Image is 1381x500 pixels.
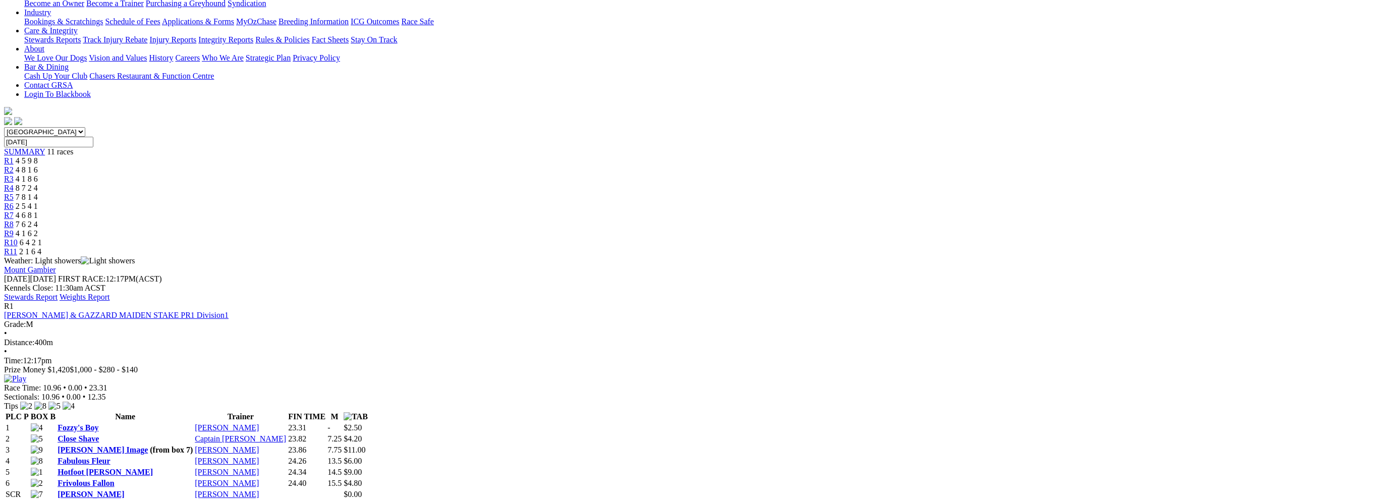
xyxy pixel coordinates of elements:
[4,229,14,238] a: R9
[288,445,326,455] td: 23.86
[24,53,1377,63] div: About
[67,393,81,401] span: 0.00
[4,347,7,356] span: •
[288,478,326,488] td: 24.40
[312,35,349,44] a: Fact Sheets
[288,412,326,422] th: FIN TIME
[6,412,22,421] span: PLC
[4,402,18,410] span: Tips
[5,423,29,433] td: 1
[4,274,56,283] span: [DATE]
[288,423,326,433] td: 23.31
[4,184,14,192] a: R4
[4,265,56,274] a: Mount Gambier
[4,117,12,125] img: facebook.svg
[60,293,110,301] a: Weights Report
[5,467,29,477] td: 5
[47,147,73,156] span: 11 races
[20,238,42,247] span: 6 4 2 1
[4,284,1377,293] div: Kennels Close: 11:30am ACST
[4,365,1377,374] div: Prize Money $1,420
[4,311,229,319] a: [PERSON_NAME] & GAZZARD MAIDEN STAKE PR1 Division1
[327,457,342,465] text: 13.5
[31,457,43,466] img: 8
[4,202,14,210] span: R6
[31,412,48,421] span: BOX
[344,423,362,432] span: $2.50
[195,446,259,454] a: [PERSON_NAME]
[195,479,259,487] a: [PERSON_NAME]
[4,338,34,347] span: Distance:
[4,156,14,165] a: R1
[4,320,1377,329] div: M
[24,17,103,26] a: Bookings & Scratchings
[4,383,41,392] span: Race Time:
[5,456,29,466] td: 4
[24,72,1377,81] div: Bar & Dining
[24,90,91,98] a: Login To Blackbook
[4,220,14,229] span: R8
[4,175,14,183] a: R3
[344,412,368,421] img: TAB
[4,356,23,365] span: Time:
[63,383,66,392] span: •
[4,374,26,383] img: Play
[344,457,362,465] span: $6.00
[175,53,200,62] a: Careers
[58,274,162,283] span: 12:17PM(ACST)
[4,211,14,219] a: R7
[83,35,147,44] a: Track Injury Rebate
[344,479,362,487] span: $4.80
[4,356,1377,365] div: 12:17pm
[41,393,60,401] span: 10.96
[195,457,259,465] a: [PERSON_NAME]
[327,446,342,454] text: 7.75
[58,434,99,443] a: Close Shave
[31,490,43,499] img: 7
[202,53,244,62] a: Who We Are
[344,446,365,454] span: $11.00
[24,26,78,35] a: Care & Integrity
[4,274,30,283] span: [DATE]
[4,320,26,328] span: Grade:
[401,17,433,26] a: Race Safe
[327,479,342,487] text: 15.5
[24,72,87,80] a: Cash Up Your Club
[16,229,38,238] span: 4 1 6 2
[89,53,147,62] a: Vision and Values
[16,156,38,165] span: 4 5 9 8
[63,402,75,411] img: 4
[344,434,362,443] span: $4.20
[89,383,107,392] span: 23.31
[344,490,362,498] span: $0.00
[4,165,14,174] a: R2
[149,35,196,44] a: Injury Reports
[5,445,29,455] td: 3
[14,117,22,125] img: twitter.svg
[16,211,38,219] span: 4 6 8 1
[83,393,86,401] span: •
[68,383,82,392] span: 0.00
[58,274,105,283] span: FIRST RACE:
[4,137,93,147] input: Select date
[43,383,61,392] span: 10.96
[195,423,259,432] a: [PERSON_NAME]
[327,468,342,476] text: 14.5
[344,468,362,476] span: $9.00
[327,434,342,443] text: 7.25
[4,247,17,256] a: R11
[24,17,1377,26] div: Industry
[4,107,12,115] img: logo-grsa-white.png
[57,412,193,422] th: Name
[4,338,1377,347] div: 400m
[198,35,253,44] a: Integrity Reports
[31,446,43,455] img: 9
[89,72,214,80] a: Chasers Restaurant & Function Centre
[4,147,45,156] span: SUMMARY
[24,53,87,62] a: We Love Our Dogs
